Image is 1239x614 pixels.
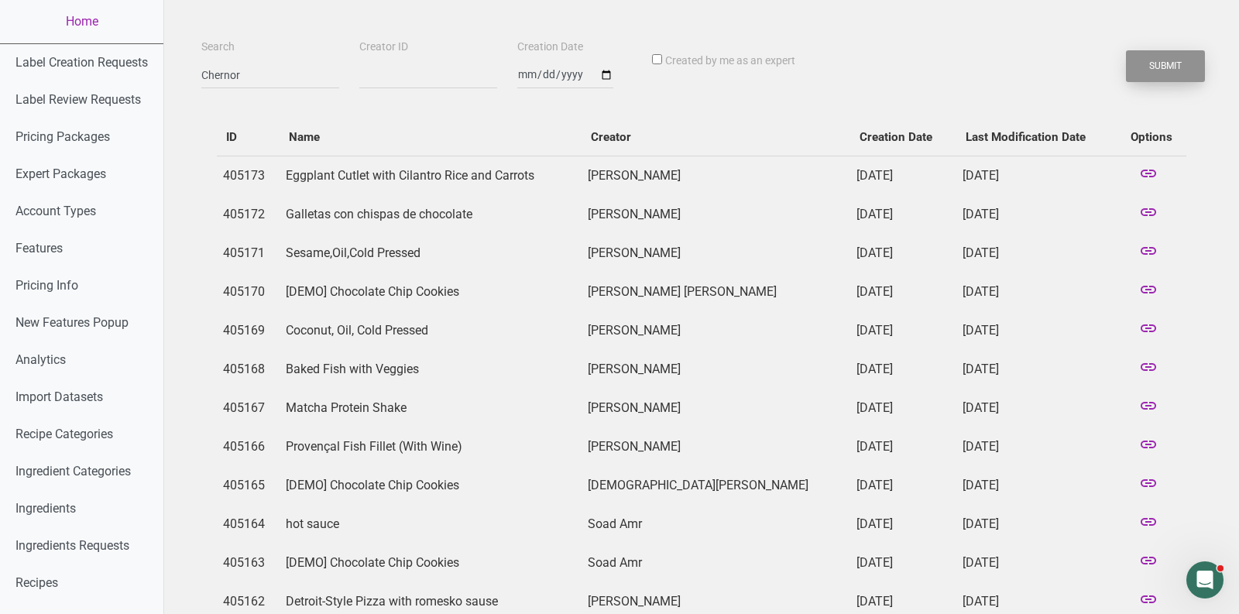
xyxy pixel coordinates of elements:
[289,130,320,144] b: Name
[217,427,280,466] td: 405166
[217,389,280,427] td: 405167
[21,510,56,521] span: Home
[850,273,956,311] td: [DATE]
[280,389,582,427] td: Matcha Protein Shake
[850,350,956,389] td: [DATE]
[195,25,226,56] img: Profile image for Rana
[15,182,294,225] div: Send us a message
[32,283,259,299] div: Hire an Expert Services
[850,427,956,466] td: [DATE]
[956,505,1117,544] td: [DATE]
[1139,514,1158,534] a: Recipe Link
[956,389,1117,427] td: [DATE]
[32,195,259,211] div: Send us a message
[217,505,280,544] td: 405164
[1131,130,1172,144] b: Options
[1139,592,1158,612] a: Recipe Link
[850,505,956,544] td: [DATE]
[32,311,259,344] div: How Subscription Upgrades Work on [DOMAIN_NAME]
[280,156,582,195] td: Eggplant Cutlet with Cilantro Rice and Carrots
[956,544,1117,582] td: [DATE]
[217,273,280,311] td: 405170
[956,350,1117,389] td: [DATE]
[32,356,259,389] div: How to Print Your Labels & Choose the Right Printer
[591,130,631,144] b: Creator
[217,311,280,350] td: 405169
[280,195,582,234] td: Galletas con chispas de chocolate
[280,273,582,311] td: [DEMO] Chocolate Chip Cookies
[966,130,1086,144] b: Last Modification Date
[1139,166,1158,186] a: Recipe Link
[155,472,232,533] button: Help
[956,311,1117,350] td: [DATE]
[22,395,287,424] div: Hire an Expert Services
[280,427,582,466] td: Provençal Fish Fillet (With Wine)
[280,311,582,350] td: Coconut, Oil, Cold Pressed
[665,53,795,69] label: Created by me as an expert
[31,35,135,49] img: logo
[956,427,1117,466] td: [DATE]
[181,510,206,521] span: Help
[582,389,851,427] td: [PERSON_NAME]
[31,110,279,136] p: Hi Reem 👋
[860,130,932,144] b: Creation Date
[16,439,293,547] img: Live Webinar: Canadian FoP Labeling
[225,25,256,56] img: Profile image for Rachelle
[1139,553,1158,573] a: Recipe Link
[359,39,408,55] label: Creator ID
[280,544,582,582] td: [DEMO] Chocolate Chip Cookies
[217,466,280,505] td: 405165
[1139,359,1158,379] a: Recipe Link
[77,472,155,533] button: Messages
[31,136,279,163] p: How can we help?
[582,350,851,389] td: [PERSON_NAME]
[582,195,851,234] td: [PERSON_NAME]
[22,305,287,350] div: How Subscription Upgrades Work on [DOMAIN_NAME]
[201,39,235,55] label: Search
[850,544,956,582] td: [DATE]
[850,311,956,350] td: [DATE]
[517,39,583,55] label: Creation Date
[217,544,280,582] td: 405163
[1139,475,1158,496] a: Recipe Link
[956,273,1117,311] td: [DATE]
[582,466,851,505] td: [DEMOGRAPHIC_DATA][PERSON_NAME]
[1186,561,1224,599] iframe: To enrich screen reader interactions, please activate Accessibility in Grammarly extension settings
[582,311,851,350] td: [PERSON_NAME]
[582,505,851,544] td: Soad Amr
[850,156,956,195] td: [DATE]
[582,427,851,466] td: [PERSON_NAME]
[956,195,1117,234] td: [DATE]
[217,234,280,273] td: 405171
[166,25,197,56] img: Profile image for Reem
[22,239,287,270] button: Search for help
[956,156,1117,195] td: [DATE]
[1139,437,1158,457] a: Recipe Link
[1139,243,1158,263] a: Recipe Link
[22,350,287,395] div: How to Print Your Labels & Choose the Right Printer
[582,234,851,273] td: [PERSON_NAME]
[256,510,286,521] span: News
[582,273,851,311] td: [PERSON_NAME] [PERSON_NAME]
[280,505,582,544] td: hot sauce
[266,25,294,53] div: Close
[90,510,143,521] span: Messages
[956,466,1117,505] td: [DATE]
[1139,204,1158,225] a: Recipe Link
[32,247,125,263] span: Search for help
[582,156,851,195] td: [PERSON_NAME]
[582,544,851,582] td: Soad Amr
[1139,282,1158,302] a: Recipe Link
[280,466,582,505] td: [DEMO] Chocolate Chip Cookies
[850,234,956,273] td: [DATE]
[22,276,287,305] div: Hire an Expert Services
[217,195,280,234] td: 405172
[280,350,582,389] td: Baked Fish with Veggies
[217,350,280,389] td: 405168
[280,234,582,273] td: Sesame,Oil,Cold Pressed
[32,401,259,417] div: Hire an Expert Services
[850,195,956,234] td: [DATE]
[1139,398,1158,418] a: Recipe Link
[956,234,1117,273] td: [DATE]
[232,472,310,533] button: News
